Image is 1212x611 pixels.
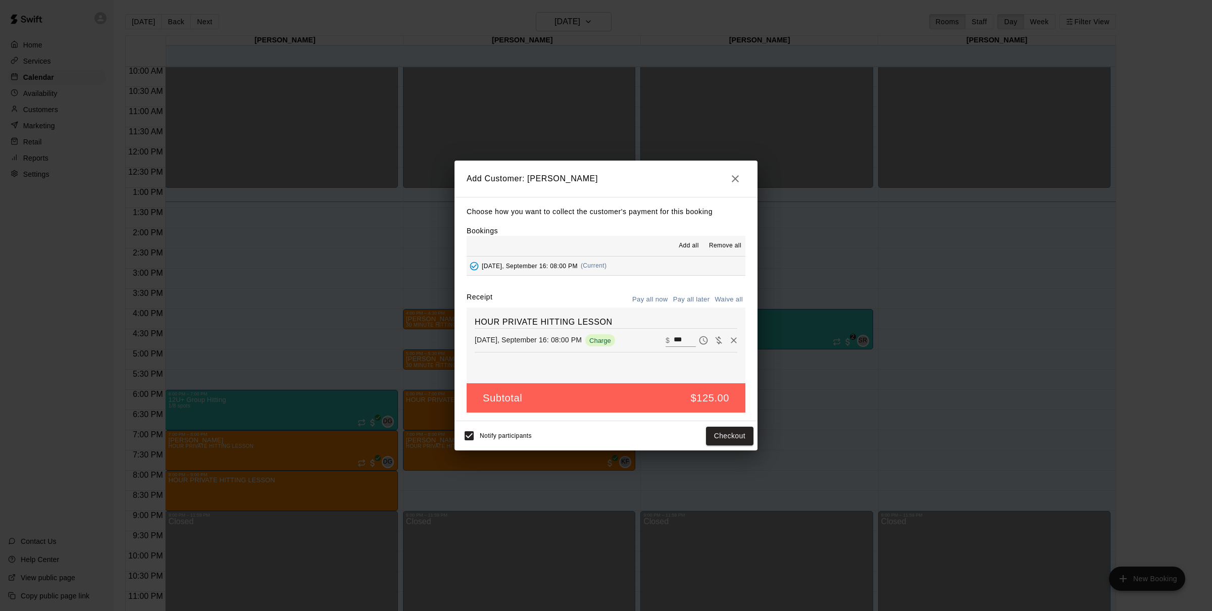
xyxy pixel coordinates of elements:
[467,292,492,308] label: Receipt
[696,335,711,344] span: Pay later
[709,241,741,251] span: Remove all
[581,262,607,269] span: (Current)
[475,335,582,345] p: [DATE], September 16: 08:00 PM
[467,259,482,274] button: Added - Collect Payment
[475,316,737,329] h6: HOUR PRIVATE HITTING LESSON
[467,227,498,235] label: Bookings
[712,292,745,308] button: Waive all
[673,238,705,254] button: Add all
[671,292,713,308] button: Pay all later
[711,335,726,344] span: Waive payment
[666,335,670,345] p: $
[454,161,757,197] h2: Add Customer: [PERSON_NAME]
[467,206,745,218] p: Choose how you want to collect the customer's payment for this booking
[706,427,753,445] button: Checkout
[705,238,745,254] button: Remove all
[585,337,615,344] span: Charge
[482,262,578,269] span: [DATE], September 16: 08:00 PM
[679,241,699,251] span: Add all
[691,391,730,405] h5: $125.00
[726,333,741,348] button: Remove
[467,257,745,275] button: Added - Collect Payment[DATE], September 16: 08:00 PM(Current)
[483,391,522,405] h5: Subtotal
[630,292,671,308] button: Pay all now
[480,433,532,440] span: Notify participants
